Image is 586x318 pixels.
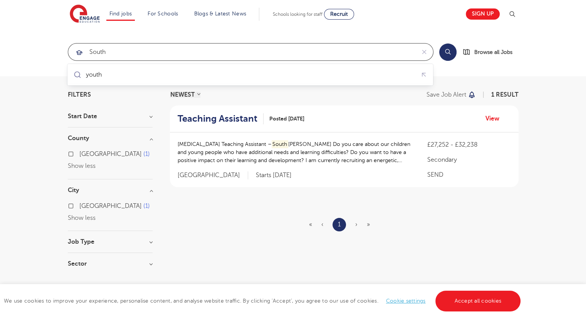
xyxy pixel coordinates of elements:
p: SEND [427,170,510,179]
h3: Job Type [68,239,153,245]
span: Schools looking for staff [273,12,322,17]
span: [GEOGRAPHIC_DATA] [79,203,142,209]
button: Clear [415,44,433,60]
button: Save job alert [426,92,476,98]
button: Fill query with "youth" [418,69,430,80]
span: [GEOGRAPHIC_DATA] [178,171,248,179]
a: Cookie settings [386,298,426,304]
span: 1 result [491,91,519,98]
input: Submit [68,44,415,60]
h3: Start Date [68,113,153,119]
p: Save job alert [426,92,466,98]
button: Show less [68,214,96,221]
button: Search [439,44,457,61]
span: Filters [68,92,91,98]
h3: County [68,135,153,141]
span: » [367,221,370,228]
a: Accept all cookies [435,291,521,311]
a: Blogs & Latest News [194,11,247,17]
h3: Sector [68,261,153,267]
a: Sign up [466,8,500,20]
input: [GEOGRAPHIC_DATA] 1 [79,203,84,208]
span: Browse all Jobs [474,48,512,57]
ul: Submit [71,67,430,82]
a: Browse all Jobs [463,48,519,57]
p: Secondary [427,155,510,164]
span: We use cookies to improve your experience, personalise content, and analyse website traffic. By c... [4,298,522,304]
div: Submit [68,43,433,61]
span: ‹ [321,221,323,228]
a: For Schools [148,11,178,17]
a: 1 [338,219,341,229]
p: [MEDICAL_DATA] Teaching Assistant – [PERSON_NAME] Do you care about our children and young people... [178,140,412,164]
a: Find jobs [109,11,132,17]
span: Posted [DATE] [269,115,304,123]
p: Starts [DATE] [256,171,292,179]
span: Recruit [330,11,348,17]
a: View [485,114,505,124]
button: Show less [68,162,96,169]
h2: Teaching Assistant [178,113,257,124]
span: « [309,221,312,228]
mark: South [272,140,289,148]
div: youth [86,71,102,79]
h3: City [68,187,153,193]
span: 1 [143,151,150,157]
img: Engage Education [70,5,100,24]
span: 1 [143,203,150,209]
span: [GEOGRAPHIC_DATA] [79,151,142,157]
span: › [355,221,358,228]
a: Recruit [324,9,354,20]
input: [GEOGRAPHIC_DATA] 1 [79,151,84,156]
p: £27,252 - £32,238 [427,140,510,149]
a: Teaching Assistant [178,113,264,124]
